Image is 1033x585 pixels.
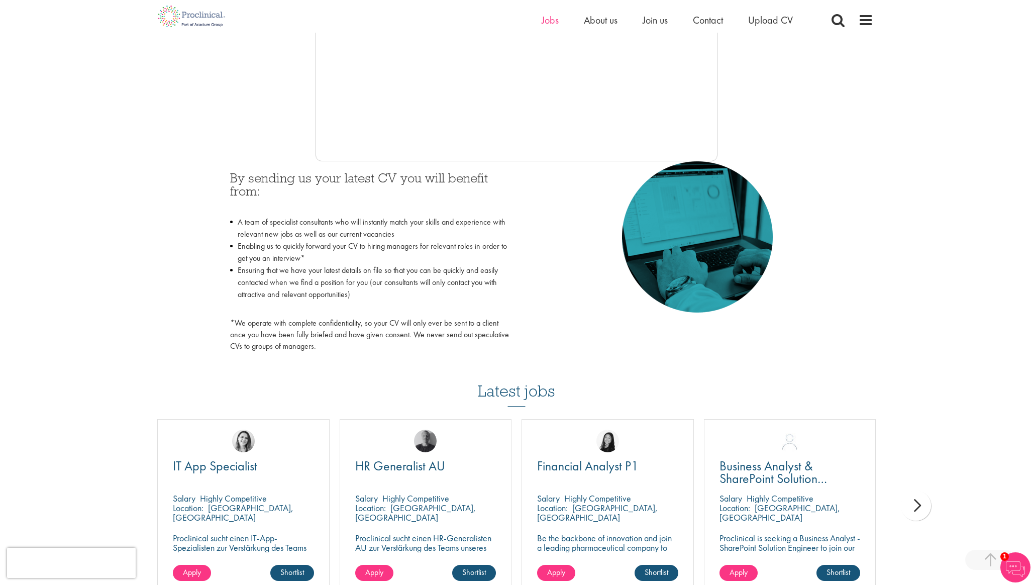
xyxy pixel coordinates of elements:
a: Upload CV [748,14,793,27]
a: HR Generalist AU [355,460,496,472]
a: Jobs [542,14,559,27]
span: Location: [537,502,568,514]
a: About us [584,14,617,27]
span: Salary [173,493,195,504]
p: [GEOGRAPHIC_DATA], [GEOGRAPHIC_DATA] [355,502,476,523]
span: Salary [537,493,560,504]
span: Salary [355,493,378,504]
p: Highly Competitive [382,493,449,504]
a: Financial Analyst P1 [537,460,678,472]
span: Salary [719,493,742,504]
span: HR Generalist AU [355,457,445,474]
span: Apply [183,567,201,577]
span: 1 [1000,552,1009,561]
a: Shortlist [452,565,496,581]
a: Apply [173,565,211,581]
img: Numhom Sudsok [596,430,619,452]
p: [GEOGRAPHIC_DATA], [GEOGRAPHIC_DATA] [537,502,658,523]
a: Join us [643,14,668,27]
span: Location: [719,502,750,514]
p: Highly Competitive [564,493,631,504]
span: Apply [730,567,748,577]
p: *We operate with complete confidentiality, so your CV will only ever be sent to a client once you... [230,318,509,352]
img: Nur Ergiydiren [232,430,255,452]
a: Apply [719,565,758,581]
span: Location: [355,502,386,514]
span: Apply [365,567,383,577]
p: [GEOGRAPHIC_DATA], [GEOGRAPHIC_DATA] [173,502,293,523]
a: Contact [693,14,723,27]
span: Location: [173,502,203,514]
a: IT App Specialist [173,460,314,472]
p: Proclinical is seeking a Business Analyst - SharePoint Solution Engineer to join our client for a... [719,533,861,571]
a: Apply [355,565,393,581]
img: Felix Zimmer [414,430,437,452]
img: Harry Budge [778,430,801,452]
a: Shortlist [270,565,314,581]
p: [GEOGRAPHIC_DATA], [GEOGRAPHIC_DATA] [719,502,840,523]
a: Apply [537,565,575,581]
span: Financial Analyst P1 [537,457,639,474]
li: Enabling us to quickly forward your CV to hiring managers for relevant roles in order to get you ... [230,240,509,264]
a: Shortlist [635,565,678,581]
a: Business Analyst & SharePoint Solution Engineer [719,460,861,485]
span: IT App Specialist [173,457,257,474]
h3: By sending us your latest CV you will benefit from: [230,171,509,211]
img: Chatbot [1000,552,1030,582]
span: Business Analyst & SharePoint Solution Engineer [719,457,827,500]
li: Ensuring that we have your latest details on file so that you can be quickly and easily contacted... [230,264,509,313]
span: Apply [547,567,565,577]
iframe: reCAPTCHA [7,548,136,578]
p: Proclinical sucht einen IT-App-Spezialisten zur Verstärkung des Teams unseres Kunden in der [GEOG... [173,533,314,571]
p: Be the backbone of innovation and join a leading pharmaceutical company to help keep life-changin... [537,533,678,571]
a: Shortlist [816,565,860,581]
p: Proclinical sucht einen HR-Generalisten AU zur Verstärkung des Teams unseres Kunden in [GEOGRAPHI... [355,533,496,562]
p: Highly Competitive [747,493,813,504]
h3: Latest jobs [478,357,555,407]
div: next [901,491,931,521]
p: Highly Competitive [200,493,267,504]
li: A team of specialist consultants who will instantly match your skills and experience with relevan... [230,216,509,240]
